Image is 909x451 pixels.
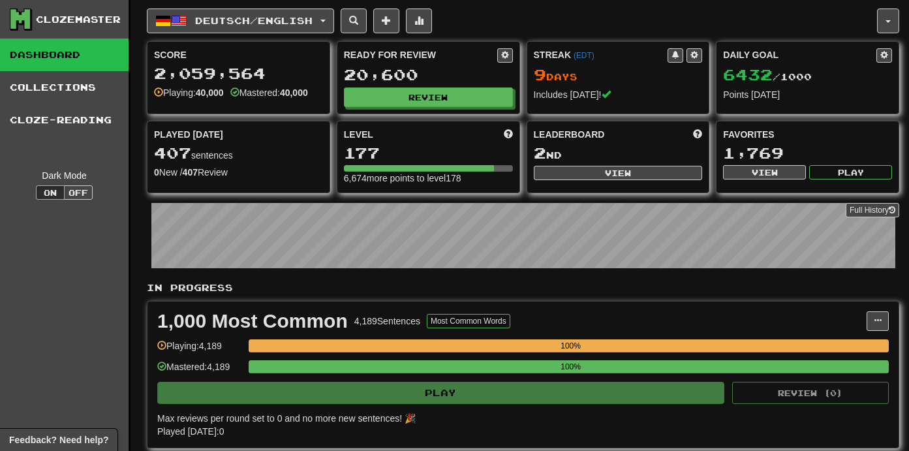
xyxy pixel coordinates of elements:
div: Includes [DATE]! [534,88,703,101]
div: Daily Goal [723,48,876,63]
span: 9 [534,65,546,84]
button: View [534,166,703,180]
div: Points [DATE] [723,88,892,101]
button: Off [64,185,93,200]
div: Clozemaster [36,13,121,26]
span: Deutsch / English [195,15,313,26]
div: 4,189 Sentences [354,315,420,328]
div: 100% [253,360,889,373]
div: Favorites [723,128,892,141]
button: Review [344,87,513,107]
div: New / Review [154,166,323,179]
button: On [36,185,65,200]
button: Play [157,382,724,404]
strong: 407 [183,167,198,178]
button: Search sentences [341,8,367,33]
button: Add sentence to collection [373,8,399,33]
div: Score [154,48,323,61]
div: 1,769 [723,145,892,161]
div: Playing: [154,86,224,99]
div: 177 [344,145,513,161]
span: Score more points to level up [504,128,513,141]
span: Level [344,128,373,141]
span: 407 [154,144,191,162]
a: (EDT) [574,51,594,60]
div: Mastered: [230,86,308,99]
div: Max reviews per round set to 0 and no more new sentences! 🎉 [157,412,881,425]
span: 2 [534,144,546,162]
div: 2,059,564 [154,65,323,82]
button: Deutsch/English [147,8,334,33]
div: Day s [534,67,703,84]
strong: 40,000 [280,87,308,98]
div: Playing: 4,189 [157,339,242,361]
div: nd [534,145,703,162]
span: Played [DATE]: 0 [157,426,224,437]
p: In Progress [147,281,899,294]
button: Play [809,165,892,179]
button: Most Common Words [427,314,510,328]
a: Full History [846,203,899,217]
span: 6432 [723,65,773,84]
strong: 0 [154,167,159,178]
div: sentences [154,145,323,162]
div: 100% [253,339,889,352]
div: 1,000 Most Common [157,311,348,331]
div: Dark Mode [10,169,119,182]
div: Ready for Review [344,48,497,61]
strong: 40,000 [196,87,224,98]
span: / 1000 [723,71,812,82]
div: 6,674 more points to level 178 [344,172,513,185]
span: Open feedback widget [9,433,108,446]
div: Mastered: 4,189 [157,360,242,382]
span: Leaderboard [534,128,605,141]
span: This week in points, UTC [693,128,702,141]
button: More stats [406,8,432,33]
span: Played [DATE] [154,128,223,141]
button: Review (0) [732,382,889,404]
div: 20,600 [344,67,513,83]
div: Streak [534,48,668,61]
button: View [723,165,806,179]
